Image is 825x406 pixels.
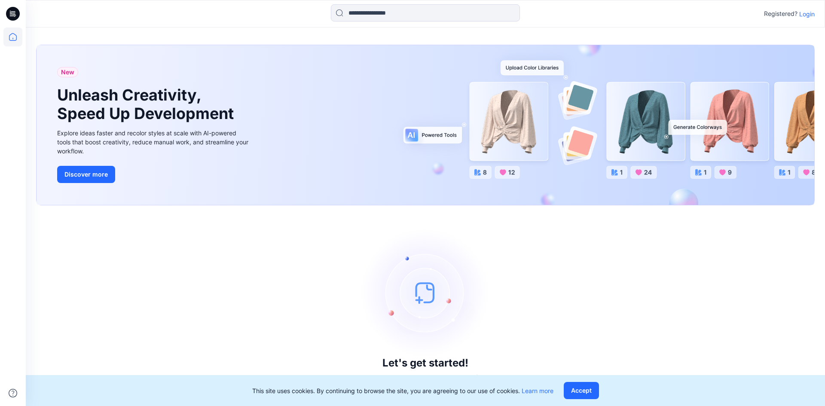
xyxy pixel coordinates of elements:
img: empty-state-image.svg [361,228,490,357]
p: Click New to add a style or create a folder. [355,372,496,383]
div: Explore ideas faster and recolor styles at scale with AI-powered tools that boost creativity, red... [57,128,251,156]
p: This site uses cookies. By continuing to browse the site, you are agreeing to our use of cookies. [252,386,553,395]
button: Accept [564,382,599,399]
a: Learn more [522,387,553,394]
p: Login [799,9,815,18]
a: Discover more [57,166,251,183]
p: Registered? [764,9,797,19]
h3: Let's get started! [382,357,468,369]
button: Discover more [57,166,115,183]
h1: Unleash Creativity, Speed Up Development [57,86,238,123]
span: New [61,67,74,77]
